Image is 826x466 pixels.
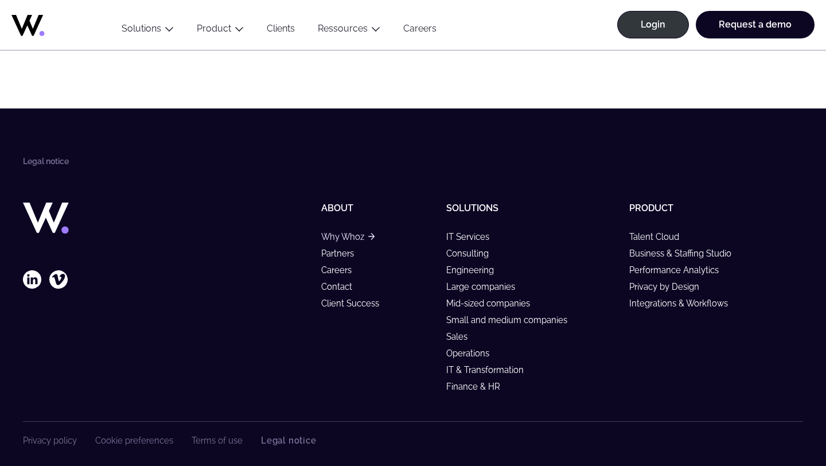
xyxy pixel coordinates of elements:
[192,436,243,445] a: Terms of use
[696,11,815,38] a: Request a demo
[23,157,803,166] nav: Breadcrumbs
[629,298,738,308] a: Integrations & Workflows
[318,23,368,34] a: Ressources
[197,23,231,34] a: Product
[629,282,710,292] a: Privacy by Design
[750,390,810,450] iframe: Chatbot
[617,11,689,38] a: Login
[392,23,448,38] a: Careers
[306,23,392,38] button: Ressources
[23,157,69,166] li: Legal notice
[446,382,511,391] a: Finance & HR
[185,23,255,38] button: Product
[446,248,499,258] a: Consulting
[446,265,504,275] a: Engineering
[629,248,742,258] a: Business & Staffing Studio
[629,232,689,242] a: Talent Cloud
[321,298,389,308] a: Client Success
[446,298,540,308] a: Mid-sized companies
[23,436,317,445] nav: Footer Navigation
[446,315,578,325] a: Small and medium companies
[446,348,500,358] a: Operations
[629,265,729,275] a: Performance Analytics
[629,203,673,213] a: Product
[446,232,500,242] a: IT Services
[321,248,364,258] a: Partners
[321,282,363,292] a: Contact
[23,436,77,445] a: Privacy policy
[446,365,534,375] a: IT & Transformation
[255,23,306,38] a: Clients
[446,203,620,213] h5: Solutions
[446,282,525,292] a: Large companies
[95,436,173,445] a: Cookie preferences
[261,436,317,445] a: Legal notice
[321,232,375,242] a: Why Whoz
[321,203,438,213] h5: About
[110,23,185,38] button: Solutions
[321,265,362,275] a: Careers
[446,332,478,341] a: Sales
